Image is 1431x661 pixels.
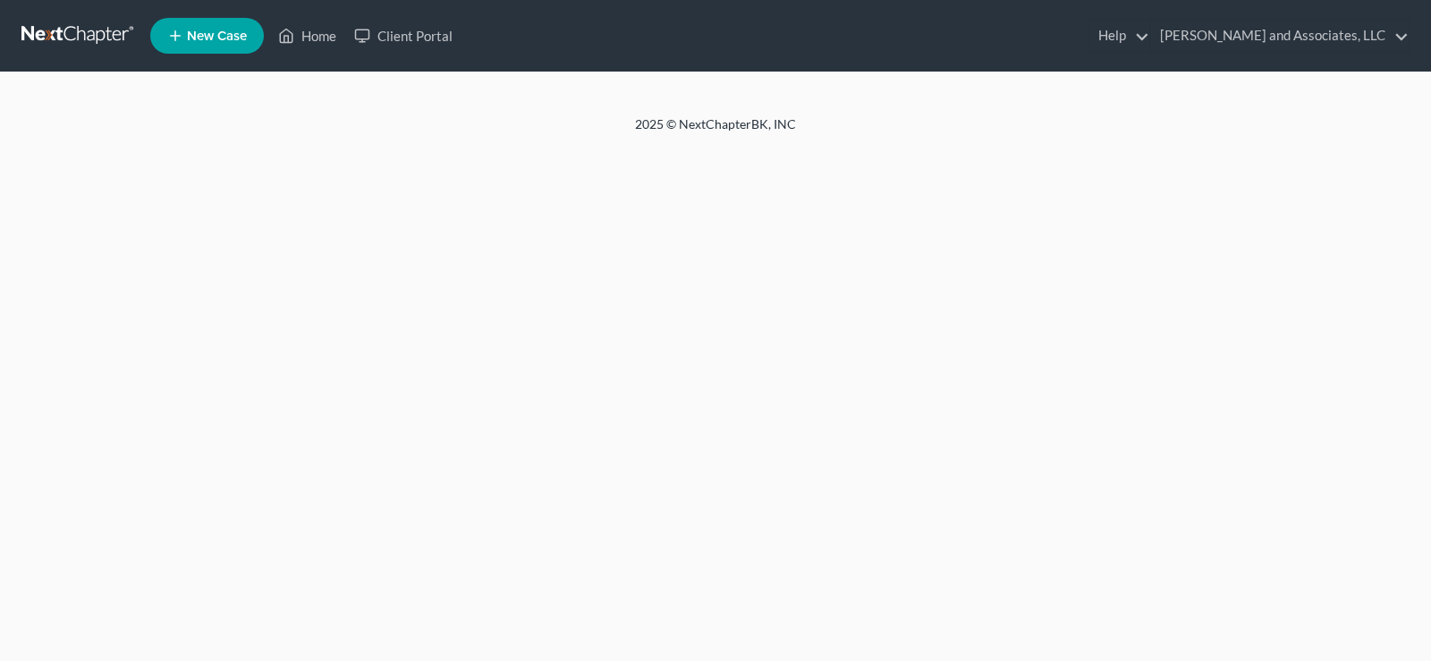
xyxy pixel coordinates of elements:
a: Home [269,20,345,52]
a: [PERSON_NAME] and Associates, LLC [1151,20,1409,52]
a: Help [1089,20,1149,52]
div: 2025 © NextChapterBK, INC [206,115,1225,148]
a: Client Portal [345,20,461,52]
new-legal-case-button: New Case [150,18,264,54]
